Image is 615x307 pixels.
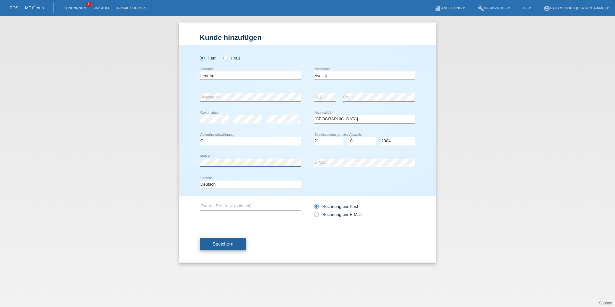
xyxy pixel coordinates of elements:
span: 1 [86,2,91,7]
a: DE ▾ [519,6,534,10]
input: Rechnung per E-Mail [314,212,318,220]
i: book [435,5,441,12]
label: Rechnung per E-Mail [314,212,362,217]
a: Kund*innen [60,6,89,10]
input: Herr [200,56,204,60]
input: Frau [223,56,227,60]
a: E-Mail Support [114,6,151,10]
a: account_circleEasymotors [PERSON_NAME] ▾ [540,6,612,10]
h1: Kunde hinzufügen [200,33,415,42]
label: Herr [200,56,216,60]
i: build [478,5,484,12]
a: Einkäufe [89,6,114,10]
label: Frau [223,56,240,60]
a: Support [599,301,612,305]
label: Rechnung per Post [314,204,358,209]
span: Speichern [213,241,233,247]
button: Speichern [200,238,246,250]
a: POS — MF Group [10,5,44,10]
a: bookAnleitung ▾ [431,6,468,10]
a: buildWerkzeuge ▾ [474,6,513,10]
i: account_circle [544,5,550,12]
input: Rechnung per Post [314,204,318,212]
